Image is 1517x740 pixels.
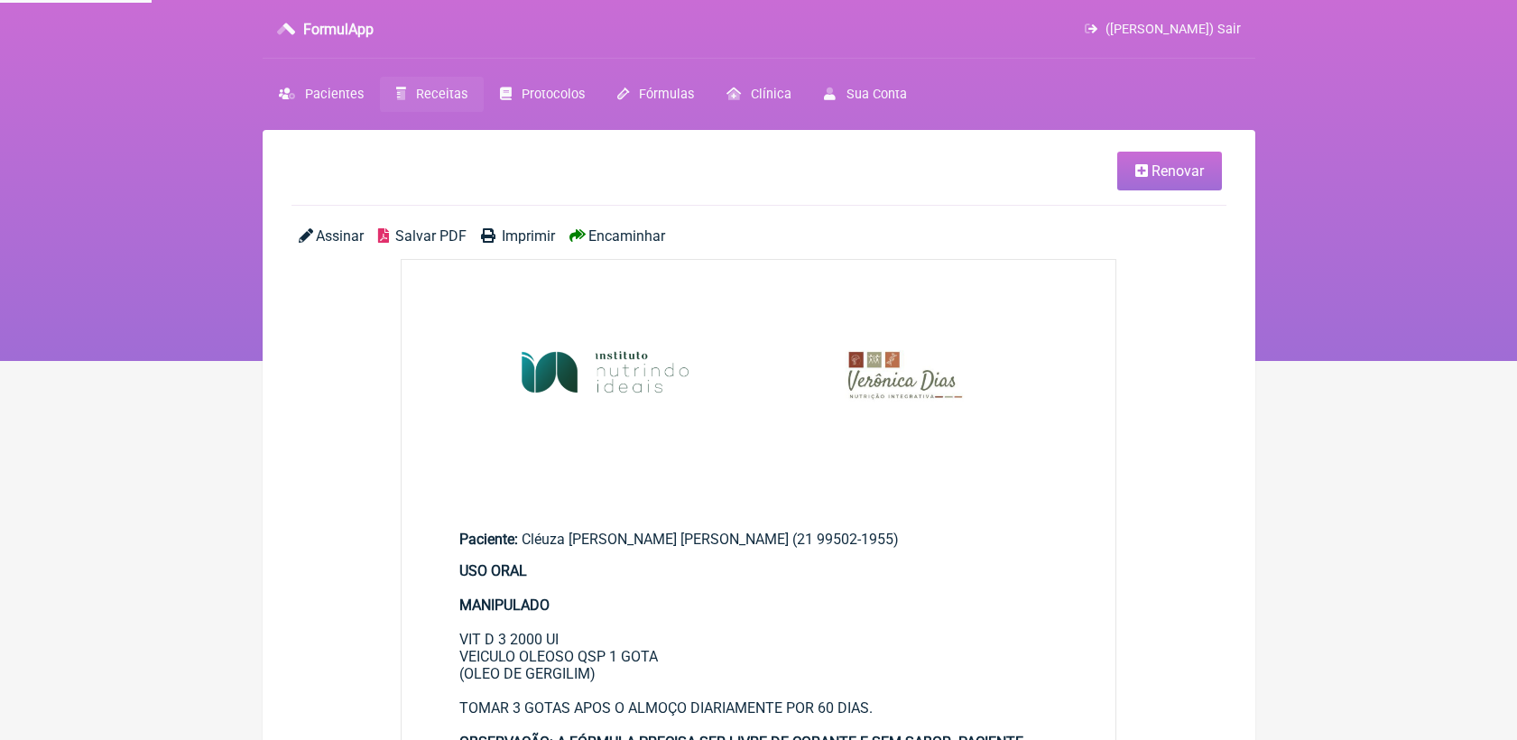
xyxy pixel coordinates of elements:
span: Pacientes [305,87,364,102]
h3: FormulApp [303,21,374,38]
span: Paciente: [459,531,518,548]
div: Cléuza [PERSON_NAME] [PERSON_NAME] (21 99502-1955) [459,531,1059,548]
span: Receitas [416,87,467,102]
a: Renovar [1117,152,1222,190]
span: Renovar [1152,162,1204,180]
span: Sua Conta [846,87,907,102]
a: Imprimir [481,227,555,245]
span: Imprimir [502,227,555,245]
span: Protocolos [522,87,585,102]
a: Assinar [299,227,364,245]
a: Receitas [380,77,484,112]
a: Sua Conta [808,77,922,112]
span: ([PERSON_NAME]) Sair [1105,22,1241,37]
img: rSewsjIQ7AAAAAAAMhDsAAAAAAAyEOwAAAAAADIQ7AAAAAAAMhDsAAAAAAAyEOwAAAAAADIQ7AAAAAAAMhDsAAAAAAAyEOwAA... [402,260,1116,498]
a: ([PERSON_NAME]) Sair [1085,22,1240,37]
a: Protocolos [484,77,601,112]
a: Clínica [710,77,808,112]
span: Salvar PDF [395,227,467,245]
a: Encaminhar [569,227,665,245]
span: Assinar [316,227,364,245]
a: Fórmulas [601,77,710,112]
a: Pacientes [263,77,380,112]
span: Clínica [751,87,791,102]
span: Fórmulas [639,87,694,102]
a: Salvar PDF [378,227,467,245]
span: Encaminhar [588,227,665,245]
strong: USO ORAL MANIPULADO [459,562,550,614]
